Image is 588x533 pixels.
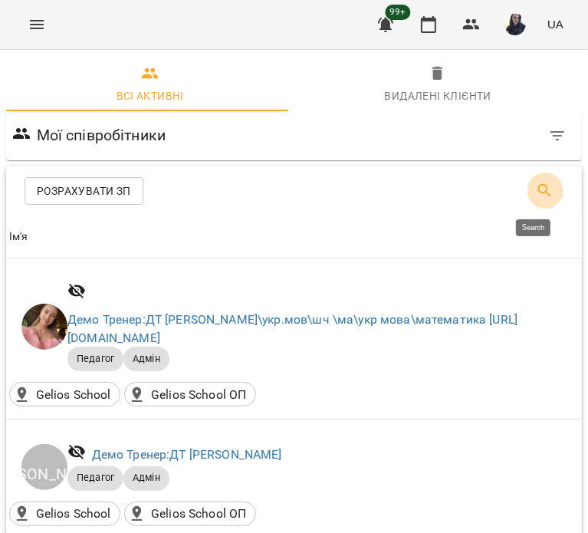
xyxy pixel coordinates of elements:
button: Menu [18,6,55,43]
p: Gelios School [36,505,111,523]
div: Gelios School() [9,382,120,406]
span: 99+ [386,5,411,20]
button: UA [541,10,570,38]
div: Ім'я [9,228,28,246]
img: ДТ Бойко Юлія\укр.мов\шч \ма\укр мова\математика https://us06web.zoom.us/j/84886035086 [21,304,67,350]
span: Педагог [67,352,123,366]
a: Демо Тренер:ДТ [PERSON_NAME]\укр.мов\шч \ма\укр мова\математика [URL][DOMAIN_NAME] [67,312,517,345]
div: Gelios School ОП() [124,502,256,526]
span: Педагог [67,471,123,485]
div: Видалені клієнти [385,87,491,105]
p: Gelios School [36,386,111,404]
span: Адмін [123,471,169,485]
button: Search [527,173,563,209]
div: Всі активні [117,87,184,105]
span: Адмін [123,352,169,366]
button: Розрахувати ЗП [25,177,143,205]
img: de66a22b4ea812430751315b74cfe34b.jpg [504,14,526,35]
span: UA [547,16,563,32]
div: Sort [9,228,28,246]
p: Gelios School ОП [151,505,246,523]
span: Розрахувати ЗП [37,182,131,200]
div: Gelios School ОП() [124,382,256,406]
p: Gelios School ОП [151,386,246,404]
div: ДТ [PERSON_NAME] [21,444,67,490]
div: Table Toolbar [6,166,582,216]
h6: Мої співробітники [37,123,166,147]
span: Ім'я [9,228,579,246]
a: Демо Тренер:ДТ [PERSON_NAME] [92,447,282,462]
div: Gelios School() [9,502,120,526]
